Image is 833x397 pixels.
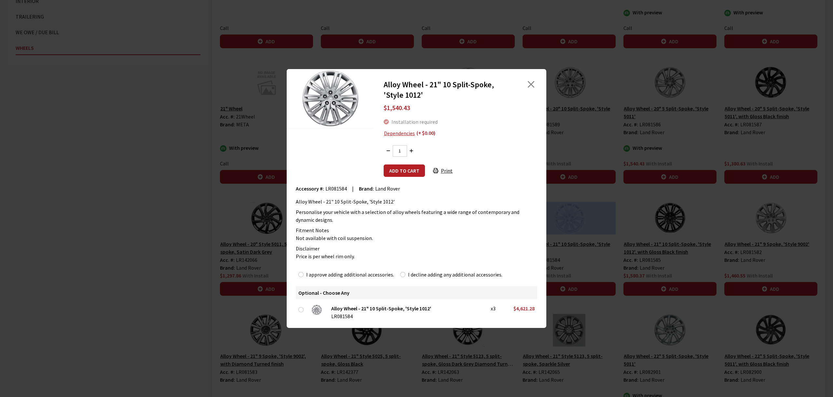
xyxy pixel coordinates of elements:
[375,185,400,192] span: Land Rover
[298,290,349,296] span: Optional - Choose Any
[309,305,324,315] img: Image for Alloy Wheel - 21" 10 Split-Spoke, 'Style 1012'
[384,129,415,137] button: Dependencies
[508,305,535,312] div: $4,621.28
[296,208,537,224] div: Personalise your vehicle with a selection of alloy wheels featuring a wide range of contemporary ...
[384,100,536,115] div: $1,540.43
[391,119,438,125] span: Installation required
[491,305,500,312] div: x3
[331,312,483,320] div: LR081584
[352,185,354,192] span: |
[384,164,425,177] button: Add to cart
[296,185,324,192] label: Accessory #:
[408,271,502,278] label: I decline adding any additional accessories.
[325,185,347,192] span: LR081584
[296,234,537,242] div: Not available with coil suspension.
[296,226,329,234] label: Fitment Notes
[359,185,374,192] label: Brand:
[306,271,394,278] label: I approve adding additional accessories.
[526,79,536,89] button: Close
[287,69,373,129] img: Image for Alloy Wheel - 21" 10 Split-Spoke, 'Style 1012'
[428,164,458,177] button: Print
[416,129,435,137] span: (+ $0.00)
[384,79,509,100] h2: Alloy Wheel - 21" 10 Split-Spoke, 'Style 1012'
[331,305,483,312] div: Alloy Wheel - 21" 10 Split-Spoke, 'Style 1012'
[296,252,537,260] div: Price is per wheel rim only.
[296,198,537,206] div: Alloy Wheel - 21" 10 Split-Spoke, 'Style 1012'
[296,245,320,252] label: Disclaimer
